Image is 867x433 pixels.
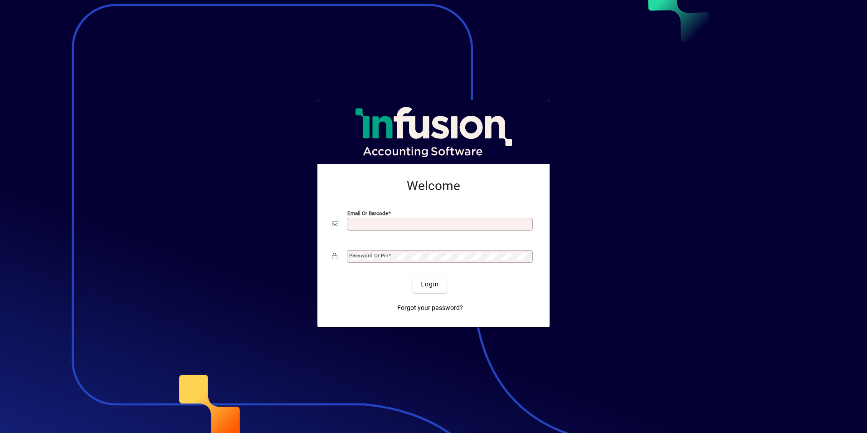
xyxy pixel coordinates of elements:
span: Login [420,280,439,289]
mat-label: Password or Pin [349,252,388,259]
button: Login [413,276,446,293]
a: Forgot your password? [394,300,467,316]
h2: Welcome [332,178,535,194]
mat-label: Email or Barcode [347,210,388,216]
span: Forgot your password? [397,303,463,313]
